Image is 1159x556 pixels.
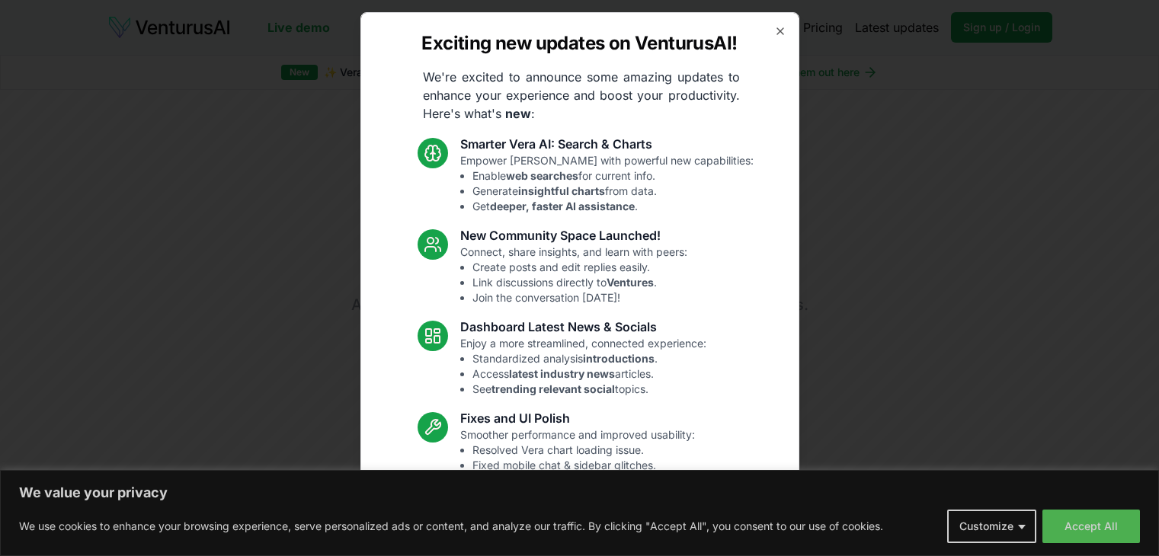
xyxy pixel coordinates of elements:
[472,351,706,366] li: Standardized analysis .
[472,382,706,397] li: See topics.
[460,427,695,488] p: Smoother performance and improved usability:
[460,244,687,305] p: Connect, share insights, and learn with peers:
[409,500,751,555] p: These updates are designed to make VenturusAI more powerful, intuitive, and user-friendly. Let us...
[460,226,687,244] h3: New Community Space Launched!
[583,352,655,365] strong: introductions
[472,473,695,488] li: Enhanced overall UI consistency.
[472,366,706,382] li: Access articles.
[506,169,578,182] strong: web searches
[472,458,695,473] li: Fixed mobile chat & sidebar glitches.
[421,31,737,56] h2: Exciting new updates on VenturusAI!
[518,184,605,197] strong: insightful charts
[472,168,754,184] li: Enable for current info.
[411,68,752,123] p: We're excited to announce some amazing updates to enhance your experience and boost your producti...
[460,409,695,427] h3: Fixes and UI Polish
[505,106,531,121] strong: new
[460,153,754,214] p: Empower [PERSON_NAME] with powerful new capabilities:
[491,382,615,395] strong: trending relevant social
[472,199,754,214] li: Get .
[472,275,687,290] li: Link discussions directly to .
[460,336,706,397] p: Enjoy a more streamlined, connected experience:
[472,443,695,458] li: Resolved Vera chart loading issue.
[472,184,754,199] li: Generate from data.
[460,135,754,153] h3: Smarter Vera AI: Search & Charts
[490,200,635,212] strong: deeper, faster AI assistance
[472,290,687,305] li: Join the conversation [DATE]!
[607,276,654,289] strong: Ventures
[460,318,706,336] h3: Dashboard Latest News & Socials
[509,367,615,380] strong: latest industry news
[472,260,687,275] li: Create posts and edit replies easily.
